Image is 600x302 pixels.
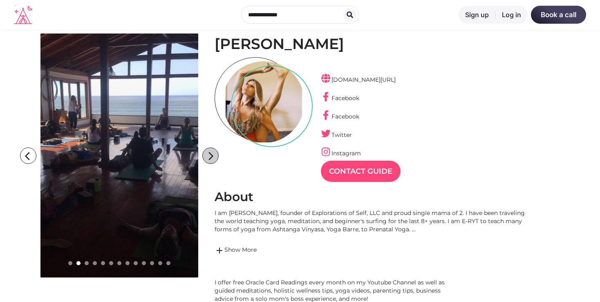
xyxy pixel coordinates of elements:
a: [DOMAIN_NAME][URL] [321,76,396,83]
h2: About [215,189,560,205]
a: Log in [495,6,528,24]
a: Twitter [321,131,352,139]
a: Contact Guide [321,161,401,182]
i: arrow_back_ios [22,148,38,164]
a: Book a call [531,6,586,24]
div: I am [PERSON_NAME], founder of Explorations of Self, LLC and proud single mama of 2. I have been ... [215,209,533,233]
a: Instagram [321,150,361,157]
a: Sign up [459,6,495,24]
i: arrow_forward_ios [203,148,219,164]
a: Facebook [321,113,359,120]
h1: [PERSON_NAME] [215,35,560,53]
a: Facebook [321,94,359,102]
a: addShow More [215,246,533,255]
span: add [215,246,224,255]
